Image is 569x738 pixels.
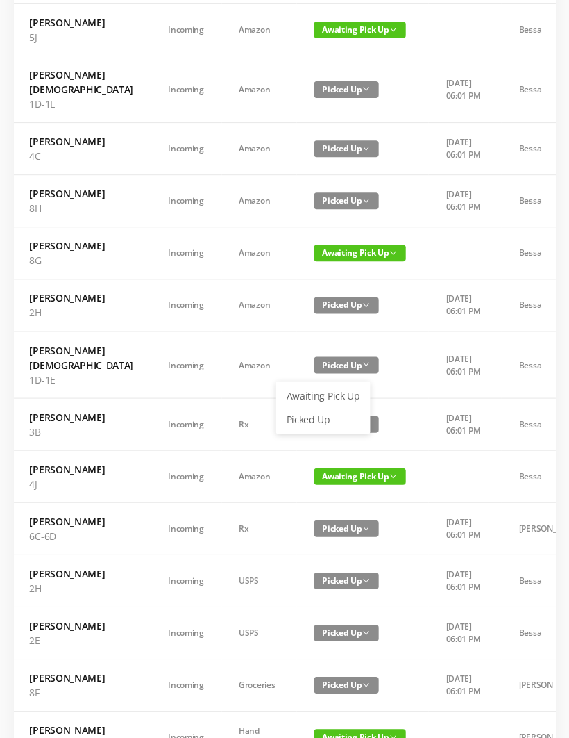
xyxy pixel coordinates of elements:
td: Amazon [221,175,296,227]
p: 2E [29,632,133,647]
td: USPS [221,555,296,607]
td: Incoming [151,659,221,711]
span: Picked Up [314,520,378,536]
span: Picked Up [314,624,378,641]
td: Incoming [151,4,221,56]
i: icon: down [389,249,396,256]
td: Incoming [151,123,221,175]
span: Picked Up [314,297,378,313]
i: icon: down [362,197,369,204]
td: Incoming [151,450,221,502]
p: 2H [29,580,133,595]
td: Amazon [221,450,296,502]
h6: [PERSON_NAME][DEMOGRAPHIC_DATA] [29,67,133,97]
td: [DATE] 06:01 PM [428,607,501,659]
i: icon: down [362,302,369,309]
td: [DATE] 06:01 PM [428,659,501,711]
a: Picked Up [278,408,368,430]
h6: [PERSON_NAME] [29,722,133,737]
h6: [PERSON_NAME] [29,409,133,424]
p: 4J [29,476,133,491]
h6: [PERSON_NAME] [29,15,133,30]
p: 1D-1E [29,97,133,111]
p: 3B [29,424,133,438]
span: Awaiting Pick Up [314,468,405,484]
td: [DATE] 06:01 PM [428,555,501,607]
p: 2H [29,305,133,320]
td: Groceries [221,659,296,711]
h6: [PERSON_NAME] [29,566,133,580]
td: Incoming [151,607,221,659]
i: icon: down [362,629,369,636]
i: icon: down [362,577,369,584]
td: Incoming [151,398,221,450]
h6: [PERSON_NAME][DEMOGRAPHIC_DATA] [29,343,133,372]
h6: [PERSON_NAME] [29,238,133,253]
td: [DATE] 06:01 PM [428,56,501,123]
td: Incoming [151,555,221,607]
i: icon: down [362,145,369,152]
td: Amazon [221,56,296,123]
i: icon: down [362,525,369,532]
h6: [PERSON_NAME] [29,186,133,201]
h6: [PERSON_NAME] [29,514,133,528]
span: Awaiting Pick Up [314,245,405,261]
td: [DATE] 06:01 PM [428,175,501,227]
td: [DATE] 06:01 PM [428,331,501,398]
p: 6C-6D [29,528,133,543]
td: Amazon [221,123,296,175]
p: 8H [29,201,133,215]
td: Amazon [221,279,296,331]
h6: [PERSON_NAME] [29,290,133,305]
td: Rx [221,502,296,555]
td: Incoming [151,279,221,331]
i: icon: down [389,473,396,479]
span: Picked Up [314,572,378,589]
td: USPS [221,607,296,659]
td: [DATE] 06:01 PM [428,502,501,555]
span: Awaiting Pick Up [314,22,405,38]
h6: [PERSON_NAME] [29,670,133,684]
p: 8F [29,684,133,699]
td: [DATE] 06:01 PM [428,279,501,331]
p: 8G [29,253,133,268]
i: icon: down [362,85,369,92]
td: Incoming [151,227,221,279]
p: 5J [29,30,133,44]
td: Amazon [221,331,296,398]
td: Incoming [151,175,221,227]
i: icon: down [389,26,396,33]
td: [DATE] 06:01 PM [428,123,501,175]
span: Picked Up [314,192,378,209]
span: Picked Up [314,356,378,373]
td: Amazon [221,227,296,279]
td: Amazon [221,4,296,56]
h6: [PERSON_NAME] [29,461,133,476]
h6: [PERSON_NAME] [29,134,133,149]
span: Picked Up [314,676,378,693]
p: 4C [29,149,133,163]
td: Rx [221,398,296,450]
i: icon: down [362,681,369,688]
td: Incoming [151,502,221,555]
span: Picked Up [314,140,378,157]
td: Incoming [151,331,221,398]
p: 1D-1E [29,372,133,386]
i: icon: down [362,361,369,368]
h6: [PERSON_NAME] [29,618,133,632]
td: [DATE] 06:01 PM [428,398,501,450]
a: Awaiting Pick Up [278,384,368,407]
td: Incoming [151,56,221,123]
span: Picked Up [314,81,378,98]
